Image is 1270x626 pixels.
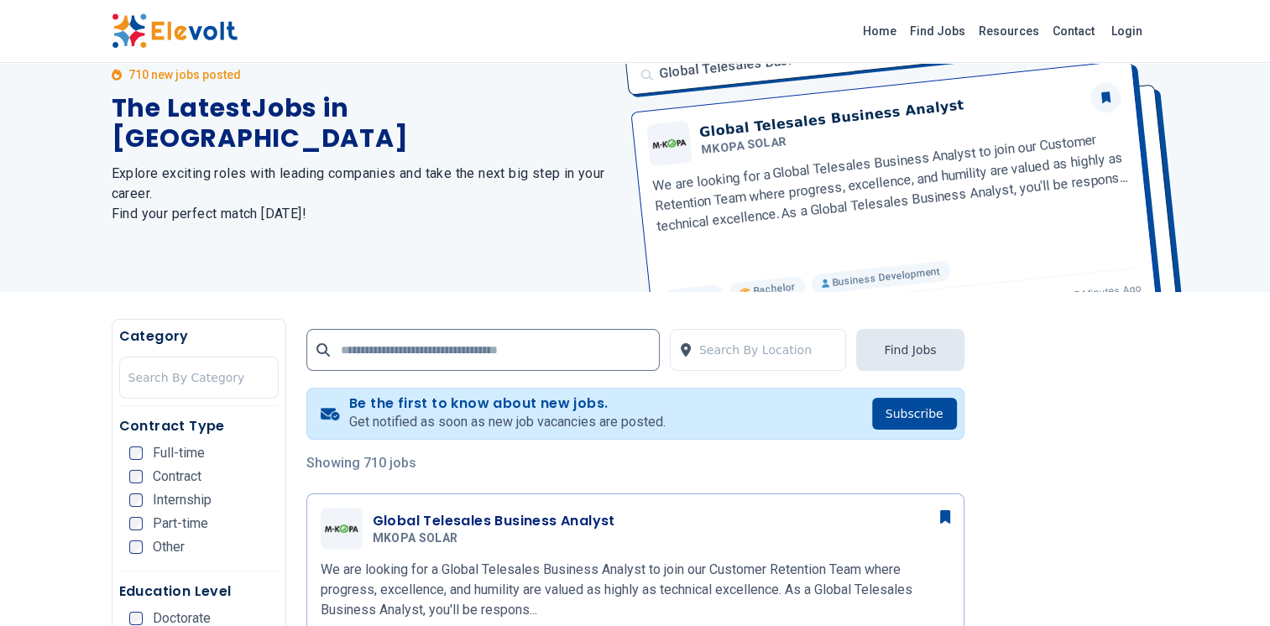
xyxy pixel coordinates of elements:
[153,540,185,554] span: Other
[153,470,201,483] span: Contract
[129,517,143,530] input: Part-time
[112,93,615,154] h1: The Latest Jobs in [GEOGRAPHIC_DATA]
[119,326,279,347] h5: Category
[112,164,615,224] h2: Explore exciting roles with leading companies and take the next big step in your career. Find you...
[1046,18,1101,44] a: Contact
[349,395,666,412] h4: Be the first to know about new jobs.
[325,524,358,533] img: MKOPA SOLAR
[872,398,957,430] button: Subscribe
[153,446,205,460] span: Full-time
[1186,545,1270,626] iframe: Chat Widget
[153,612,211,625] span: Doctorate
[321,560,950,620] p: We are looking for a Global Telesales Business Analyst to join our Customer Retention Team where ...
[373,531,458,546] span: MKOPA SOLAR
[349,412,666,432] p: Get notified as soon as new job vacancies are posted.
[903,18,972,44] a: Find Jobs
[1101,14,1152,48] a: Login
[856,18,903,44] a: Home
[856,329,964,371] button: Find Jobs
[972,18,1046,44] a: Resources
[153,493,212,507] span: Internship
[129,612,143,625] input: Doctorate
[119,582,279,602] h5: Education Level
[129,540,143,554] input: Other
[128,66,241,83] p: 710 new jobs posted
[306,453,964,473] p: Showing 710 jobs
[153,517,208,530] span: Part-time
[129,446,143,460] input: Full-time
[112,13,238,49] img: Elevolt
[373,511,615,531] h3: Global Telesales Business Analyst
[119,416,279,436] h5: Contract Type
[129,493,143,507] input: Internship
[129,470,143,483] input: Contract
